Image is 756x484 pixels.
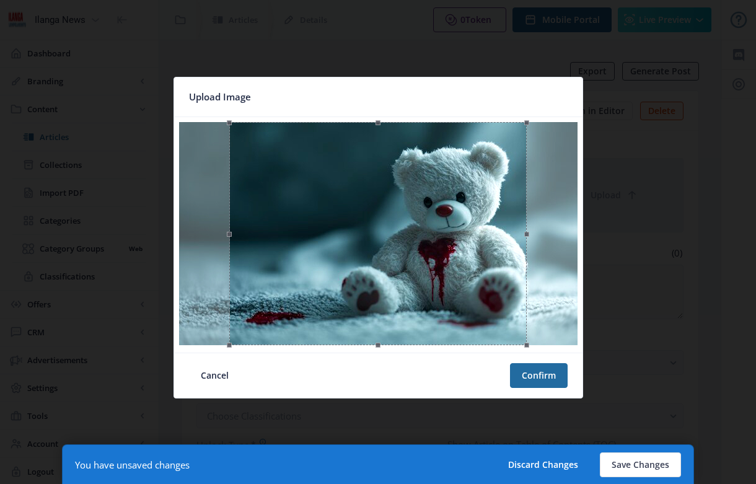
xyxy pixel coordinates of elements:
[189,87,251,107] span: Upload Image
[189,363,240,388] button: Cancel
[75,459,190,471] div: You have unsaved changes
[496,452,590,477] button: Discard Changes
[179,122,578,345] img: 2Q==
[600,452,681,477] button: Save Changes
[510,363,568,388] button: Confirm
